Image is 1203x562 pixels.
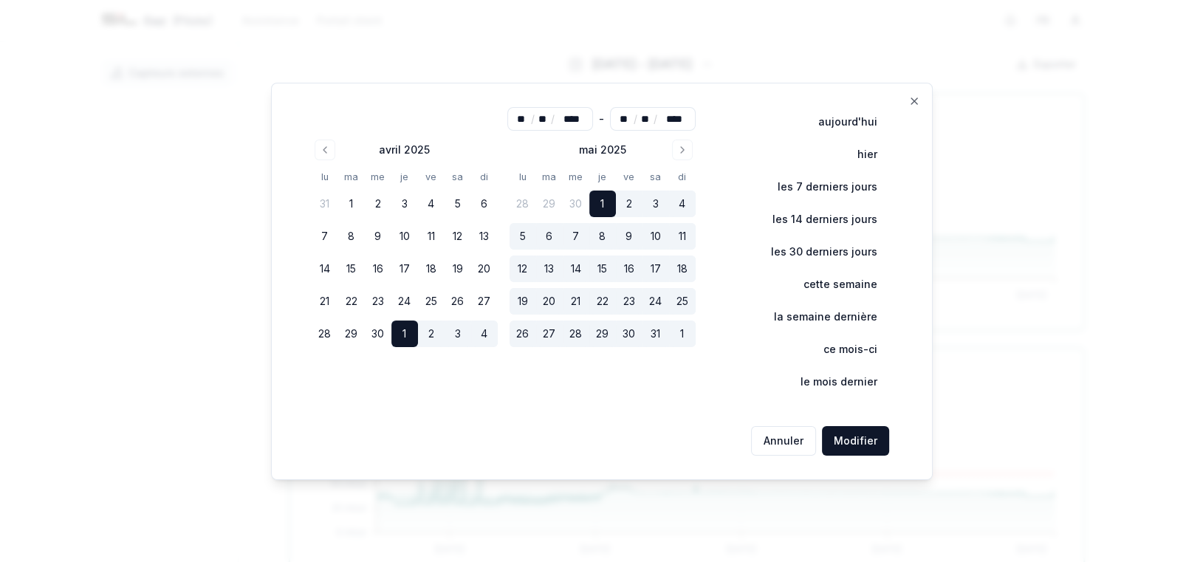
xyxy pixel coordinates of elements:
[642,223,669,250] button: 10
[418,169,445,185] th: vendredi
[563,288,589,315] button: 21
[669,169,696,185] th: dimanche
[445,288,471,315] button: 26
[445,321,471,347] button: 3
[616,256,642,282] button: 16
[642,191,669,217] button: 3
[418,223,445,250] button: 11
[642,321,669,347] button: 31
[418,288,445,315] button: 25
[599,107,604,131] div: -
[563,223,589,250] button: 7
[312,288,338,315] button: 21
[642,169,669,185] th: samedi
[379,143,430,157] div: avril 2025
[669,288,696,315] button: 25
[536,169,563,185] th: mardi
[589,321,616,347] button: 29
[741,205,889,234] button: les 14 derniers jours
[471,288,498,315] button: 27
[792,335,889,364] button: ce mois-ci
[312,321,338,347] button: 28
[536,321,563,347] button: 27
[551,112,555,126] span: /
[391,191,418,217] button: 3
[445,223,471,250] button: 12
[510,288,536,315] button: 19
[589,256,616,282] button: 15
[312,169,338,185] th: lundi
[312,256,338,282] button: 14
[669,223,696,250] button: 11
[510,321,536,347] button: 26
[589,169,616,185] th: jeudi
[445,169,471,185] th: samedi
[471,223,498,250] button: 13
[616,288,642,315] button: 23
[589,288,616,315] button: 22
[391,321,418,347] button: 1
[365,191,391,217] button: 2
[365,288,391,315] button: 23
[445,256,471,282] button: 19
[672,140,693,160] button: Go to next month
[669,191,696,217] button: 4
[669,321,696,347] button: 1
[338,256,365,282] button: 15
[445,191,471,217] button: 5
[510,223,536,250] button: 5
[312,191,338,217] button: 31
[822,426,889,456] button: Modifier
[510,169,536,185] th: lundi
[616,321,642,347] button: 30
[391,169,418,185] th: jeudi
[418,256,445,282] button: 18
[338,169,365,185] th: mardi
[563,169,589,185] th: mercredi
[826,140,889,169] button: hier
[391,223,418,250] button: 10
[338,288,365,315] button: 22
[787,107,889,137] button: aujourd'hui
[471,256,498,282] button: 20
[740,237,889,267] button: les 30 derniers jours
[751,426,816,456] button: Annuler
[471,191,498,217] button: 6
[743,302,889,332] button: la semaine dernière
[616,191,642,217] button: 2
[365,256,391,282] button: 16
[589,223,616,250] button: 8
[471,321,498,347] button: 4
[510,191,536,217] button: 28
[391,256,418,282] button: 17
[642,256,669,282] button: 17
[589,191,616,217] button: 1
[510,256,536,282] button: 12
[312,223,338,250] button: 7
[563,321,589,347] button: 28
[770,367,889,397] button: le mois dernier
[616,169,642,185] th: vendredi
[536,288,563,315] button: 20
[563,191,589,217] button: 30
[365,169,391,185] th: mercredi
[315,140,335,160] button: Go to previous month
[634,112,637,126] span: /
[616,223,642,250] button: 9
[471,169,498,185] th: dimanche
[338,191,365,217] button: 1
[772,270,889,299] button: cette semaine
[418,191,445,217] button: 4
[536,256,563,282] button: 13
[536,191,563,217] button: 29
[669,256,696,282] button: 18
[365,223,391,250] button: 9
[654,112,657,126] span: /
[747,172,889,202] button: les 7 derniers jours
[536,223,563,250] button: 6
[563,256,589,282] button: 14
[579,143,626,157] div: mai 2025
[531,112,535,126] span: /
[418,321,445,347] button: 2
[391,288,418,315] button: 24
